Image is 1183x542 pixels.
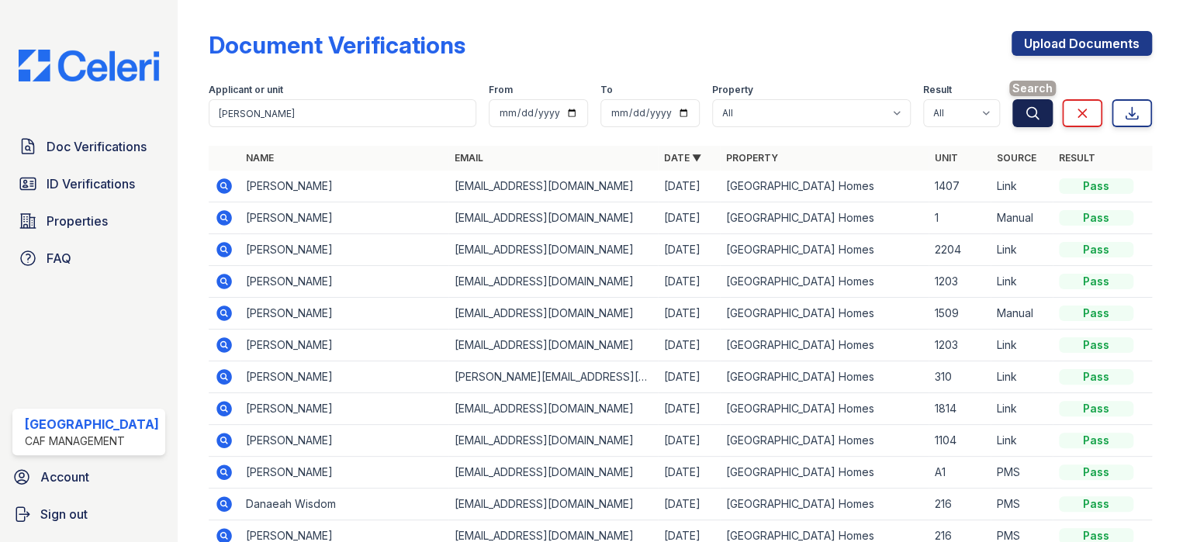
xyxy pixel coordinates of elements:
span: FAQ [47,249,71,268]
a: Account [6,461,171,492]
div: Pass [1059,464,1133,480]
input: Search by name, email, or unit number [209,99,476,127]
div: Pass [1059,401,1133,416]
td: 1509 [929,298,991,330]
a: Property [726,152,778,164]
td: [DATE] [658,266,720,298]
td: [DATE] [658,425,720,457]
a: ID Verifications [12,168,165,199]
a: Doc Verifications [12,131,165,162]
label: From [489,84,513,96]
td: [PERSON_NAME] [240,202,448,234]
div: [GEOGRAPHIC_DATA] [25,415,159,433]
td: [GEOGRAPHIC_DATA] Homes [720,330,929,361]
td: [EMAIL_ADDRESS][DOMAIN_NAME] [448,171,657,202]
td: [PERSON_NAME] [240,457,448,488]
td: 2204 [929,234,991,266]
td: [GEOGRAPHIC_DATA] Homes [720,298,929,330]
td: [DATE] [658,234,720,266]
td: Link [991,361,1053,393]
div: Pass [1059,496,1133,512]
td: [PERSON_NAME] [240,361,448,393]
td: [PERSON_NAME] [240,298,448,330]
td: [DATE] [658,202,720,234]
div: Pass [1059,369,1133,385]
span: Properties [47,212,108,230]
td: Link [991,234,1053,266]
div: Pass [1059,274,1133,289]
div: CAF Management [25,433,159,449]
td: [DATE] [658,298,720,330]
td: Danaeah Wisdom [240,488,448,520]
td: 1814 [929,393,991,425]
td: [EMAIL_ADDRESS][DOMAIN_NAME] [448,298,657,330]
td: [GEOGRAPHIC_DATA] Homes [720,266,929,298]
td: [PERSON_NAME] [240,393,448,425]
a: Result [1059,152,1095,164]
a: Email [455,152,483,164]
td: [EMAIL_ADDRESS][DOMAIN_NAME] [448,457,657,488]
td: [EMAIL_ADDRESS][DOMAIN_NAME] [448,234,657,266]
td: [PERSON_NAME] [240,234,448,266]
button: Search [1012,99,1053,127]
td: [GEOGRAPHIC_DATA] Homes [720,361,929,393]
td: [EMAIL_ADDRESS][DOMAIN_NAME] [448,393,657,425]
a: Source [997,152,1036,164]
td: 310 [929,361,991,393]
td: [GEOGRAPHIC_DATA] Homes [720,202,929,234]
td: [GEOGRAPHIC_DATA] Homes [720,488,929,520]
td: [EMAIL_ADDRESS][DOMAIN_NAME] [448,330,657,361]
td: [EMAIL_ADDRESS][DOMAIN_NAME] [448,488,657,520]
td: [GEOGRAPHIC_DATA] Homes [720,234,929,266]
a: Name [246,152,274,164]
label: Result [923,84,952,96]
a: Sign out [6,499,171,530]
td: PMS [991,457,1053,488]
td: [DATE] [658,171,720,202]
span: Search [1009,81,1056,96]
td: [EMAIL_ADDRESS][DOMAIN_NAME] [448,266,657,298]
a: Upload Documents [1012,31,1152,56]
td: 1203 [929,266,991,298]
a: Properties [12,205,165,236]
div: Pass [1059,337,1133,353]
img: CE_Logo_Blue-a8612792a0a2168367f1c8372b55b34899dd931a85d93a1a3d3e32e68fde9ad4.png [6,50,171,81]
td: [DATE] [658,457,720,488]
td: [DATE] [658,393,720,425]
td: Manual [991,298,1053,330]
td: [DATE] [658,361,720,393]
td: A1 [929,457,991,488]
label: To [600,84,613,96]
td: Link [991,393,1053,425]
td: [PERSON_NAME] [240,266,448,298]
td: [GEOGRAPHIC_DATA] Homes [720,171,929,202]
td: [DATE] [658,488,720,520]
span: Doc Verifications [47,137,147,156]
div: Pass [1059,242,1133,257]
td: [PERSON_NAME] [240,330,448,361]
div: Pass [1059,306,1133,321]
span: ID Verifications [47,174,135,193]
a: Date ▼ [664,152,701,164]
td: 1407 [929,171,991,202]
div: Pass [1059,210,1133,226]
span: Sign out [40,505,88,523]
td: Link [991,171,1053,202]
td: 1203 [929,330,991,361]
div: Pass [1059,433,1133,448]
td: [GEOGRAPHIC_DATA] Homes [720,425,929,457]
td: 216 [929,488,991,520]
label: Property [712,84,753,96]
td: [GEOGRAPHIC_DATA] Homes [720,393,929,425]
td: Link [991,425,1053,457]
td: 1104 [929,425,991,457]
td: [PERSON_NAME] [240,171,448,202]
td: [PERSON_NAME] [240,425,448,457]
td: PMS [991,488,1053,520]
td: [EMAIL_ADDRESS][DOMAIN_NAME] [448,425,657,457]
a: Unit [935,152,958,164]
a: FAQ [12,243,165,274]
div: Pass [1059,178,1133,194]
td: [GEOGRAPHIC_DATA] Homes [720,457,929,488]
